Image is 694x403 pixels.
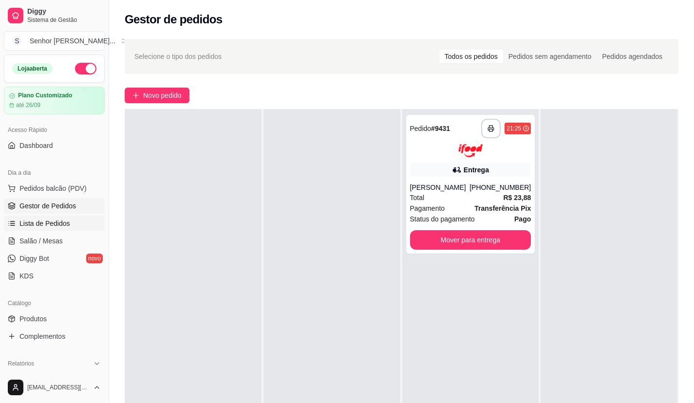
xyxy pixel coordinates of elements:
[16,101,40,109] article: até 26/09
[4,4,105,27] a: DiggySistema de Gestão
[30,36,115,46] div: Senhor [PERSON_NAME] ...
[12,36,22,46] span: S
[27,384,89,391] span: [EMAIL_ADDRESS][DOMAIN_NAME]
[19,254,49,263] span: Diggy Bot
[597,50,668,63] div: Pedidos agendados
[125,88,189,103] button: Novo pedido
[4,268,105,284] a: KDS
[19,219,70,228] span: Lista de Pedidos
[410,214,475,224] span: Status do pagamento
[4,87,105,114] a: Plano Customizadoaté 26/09
[458,144,483,157] img: ifood
[134,51,222,62] span: Selecione o tipo dos pedidos
[503,50,597,63] div: Pedidos sem agendamento
[410,230,531,250] button: Mover para entrega
[18,92,72,99] article: Plano Customizado
[4,295,105,311] div: Catálogo
[4,138,105,153] a: Dashboard
[27,7,101,16] span: Diggy
[19,201,76,211] span: Gestor de Pedidos
[4,198,105,214] a: Gestor de Pedidos
[4,376,105,399] button: [EMAIL_ADDRESS][DOMAIN_NAME]
[469,183,531,192] div: [PHONE_NUMBER]
[27,16,101,24] span: Sistema de Gestão
[19,141,53,150] span: Dashboard
[132,92,139,99] span: plus
[19,183,87,193] span: Pedidos balcão (PDV)
[410,192,425,203] span: Total
[12,63,53,74] div: Loja aberta
[125,12,223,27] h2: Gestor de pedidos
[474,204,531,212] strong: Transferência Pix
[4,311,105,327] a: Produtos
[4,181,105,196] button: Pedidos balcão (PDV)
[19,271,34,281] span: KDS
[410,183,470,192] div: [PERSON_NAME]
[19,236,63,246] span: Salão / Mesas
[410,203,445,214] span: Pagamento
[143,90,182,101] span: Novo pedido
[503,194,531,201] strong: R$ 23,88
[4,31,105,51] button: Select a team
[4,329,105,344] a: Complementos
[4,251,105,266] a: Diggy Botnovo
[410,125,431,132] span: Pedido
[4,122,105,138] div: Acesso Rápido
[514,215,531,223] strong: Pago
[8,360,34,367] span: Relatórios
[4,371,105,387] a: Relatórios de vendas
[75,63,96,74] button: Alterar Status
[4,233,105,249] a: Salão / Mesas
[439,50,503,63] div: Todos os pedidos
[506,125,521,132] div: 21:25
[464,165,489,175] div: Entrega
[19,331,65,341] span: Complementos
[19,314,47,324] span: Produtos
[431,125,450,132] strong: # 9431
[4,165,105,181] div: Dia a dia
[4,216,105,231] a: Lista de Pedidos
